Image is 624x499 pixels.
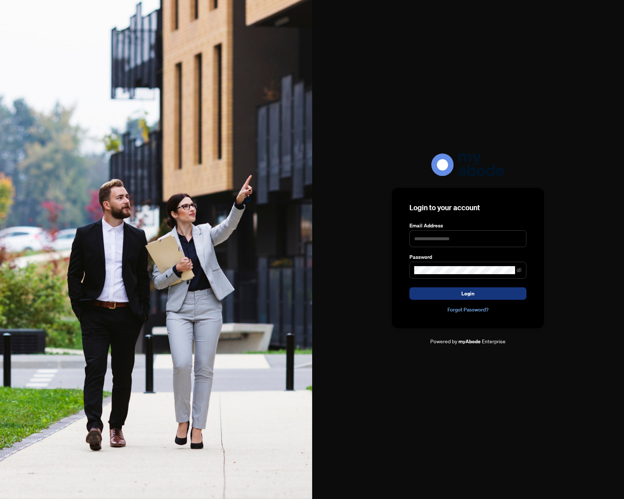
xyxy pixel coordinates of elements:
img: ma-logo [431,154,504,176]
span: Enterprise [482,338,506,344]
label: Password [409,253,526,261]
span: eye-invisible [517,268,522,273]
label: Email Address [409,222,526,230]
a: Forgot Password? [409,306,526,314]
h3: Login to your account [409,203,526,213]
button: Login [409,287,526,300]
span: Login [461,288,474,299]
a: myAbode [458,337,481,345]
span: Powered by [430,338,457,344]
